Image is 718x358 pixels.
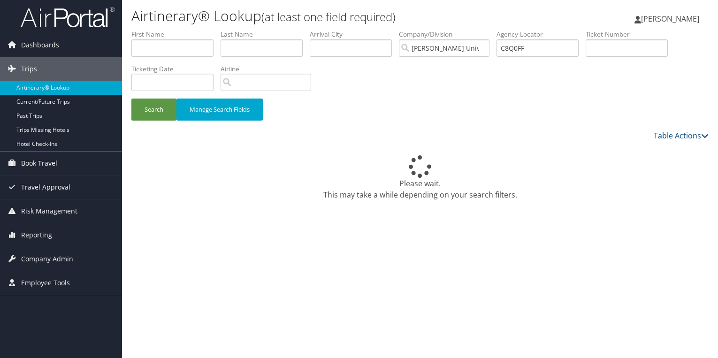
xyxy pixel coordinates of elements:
[21,152,57,175] span: Book Travel
[21,199,77,223] span: Risk Management
[641,14,699,24] span: [PERSON_NAME]
[131,6,516,26] h1: Airtinerary® Lookup
[131,155,709,200] div: Please wait. This may take a while depending on your search filters.
[399,30,496,39] label: Company/Division
[654,130,709,141] a: Table Actions
[221,64,318,74] label: Airline
[21,6,115,28] img: airportal-logo.png
[21,175,70,199] span: Travel Approval
[21,33,59,57] span: Dashboards
[21,223,52,247] span: Reporting
[310,30,399,39] label: Arrival City
[131,99,176,121] button: Search
[131,64,221,74] label: Ticketing Date
[131,30,221,39] label: First Name
[21,271,70,295] span: Employee Tools
[176,99,263,121] button: Manage Search Fields
[21,57,37,81] span: Trips
[261,9,396,24] small: (at least one field required)
[634,5,709,33] a: [PERSON_NAME]
[586,30,675,39] label: Ticket Number
[21,247,73,271] span: Company Admin
[496,30,586,39] label: Agency Locator
[221,30,310,39] label: Last Name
